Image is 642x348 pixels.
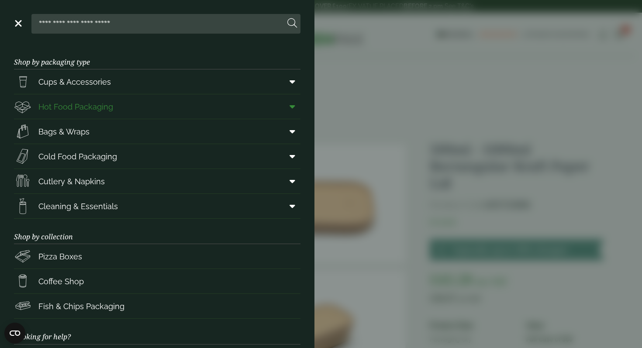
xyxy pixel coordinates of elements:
[14,244,300,269] a: Pizza Boxes
[38,200,118,212] span: Cleaning & Essentials
[14,44,300,69] h3: Shop by packaging type
[14,194,300,218] a: Cleaning & Essentials
[14,119,300,144] a: Bags & Wraps
[14,73,31,90] img: PintNhalf_cup.svg
[38,101,113,113] span: Hot Food Packaging
[38,251,82,262] span: Pizza Boxes
[14,297,31,315] img: FishNchip_box.svg
[38,151,117,162] span: Cold Food Packaging
[14,272,31,290] img: HotDrink_paperCup.svg
[14,94,300,119] a: Hot Food Packaging
[14,98,31,115] img: Deli_box.svg
[38,126,90,138] span: Bags & Wraps
[14,219,300,244] h3: Shop by collection
[14,197,31,215] img: open-wipe.svg
[14,269,300,293] a: Coffee Shop
[4,323,25,344] button: Open CMP widget
[38,176,105,187] span: Cutlery & Napkins
[14,144,300,169] a: Cold Food Packaging
[14,172,31,190] img: Cutlery.svg
[14,148,31,165] img: Sandwich_box.svg
[14,123,31,140] img: Paper_carriers.svg
[14,294,300,318] a: Fish & Chips Packaging
[38,76,111,88] span: Cups & Accessories
[14,169,300,193] a: Cutlery & Napkins
[38,276,84,287] span: Coffee Shop
[14,248,31,265] img: Pizza_boxes.svg
[14,69,300,94] a: Cups & Accessories
[14,319,300,344] h3: Looking for help?
[38,300,124,312] span: Fish & Chips Packaging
